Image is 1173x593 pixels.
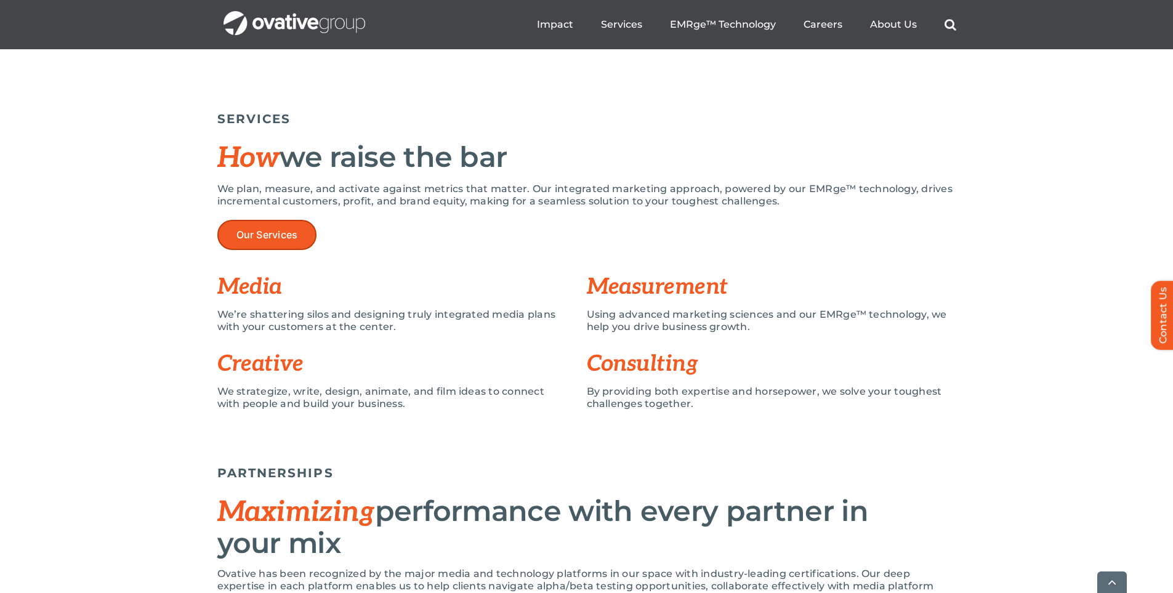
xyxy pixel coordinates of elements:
a: OG_Full_horizontal_WHT [224,10,365,22]
p: We’re shattering silos and designing truly integrated media plans with your customers at the center. [217,309,568,333]
h3: Creative [217,352,587,376]
p: We plan, measure, and activate against metrics that matter. Our integrated marketing approach, po... [217,183,956,208]
p: By providing both expertise and horsepower, we solve your toughest challenges together. [587,385,956,410]
p: Using advanced marketing sciences and our EMRge™ technology, we help you drive business growth. [587,309,956,333]
span: How [217,141,280,175]
h3: Media [217,275,587,299]
a: About Us [870,18,917,31]
nav: Menu [537,5,956,44]
h2: we raise the bar [217,142,956,174]
a: Services [601,18,642,31]
h5: SERVICES [217,111,956,126]
h2: performance with every partner in your mix [217,496,956,559]
a: EMRge™ Technology [670,18,776,31]
h5: PARTNERSHIPS [217,466,956,480]
a: Impact [537,18,573,31]
h3: Consulting [587,352,956,376]
span: Our Services [236,229,298,241]
p: We strategize, write, design, animate, and film ideas to connect with people and build your busin... [217,385,568,410]
h3: Measurement [587,275,956,299]
span: Maximizing [217,495,375,530]
a: Search [945,18,956,31]
a: Our Services [217,220,317,250]
a: Careers [804,18,842,31]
